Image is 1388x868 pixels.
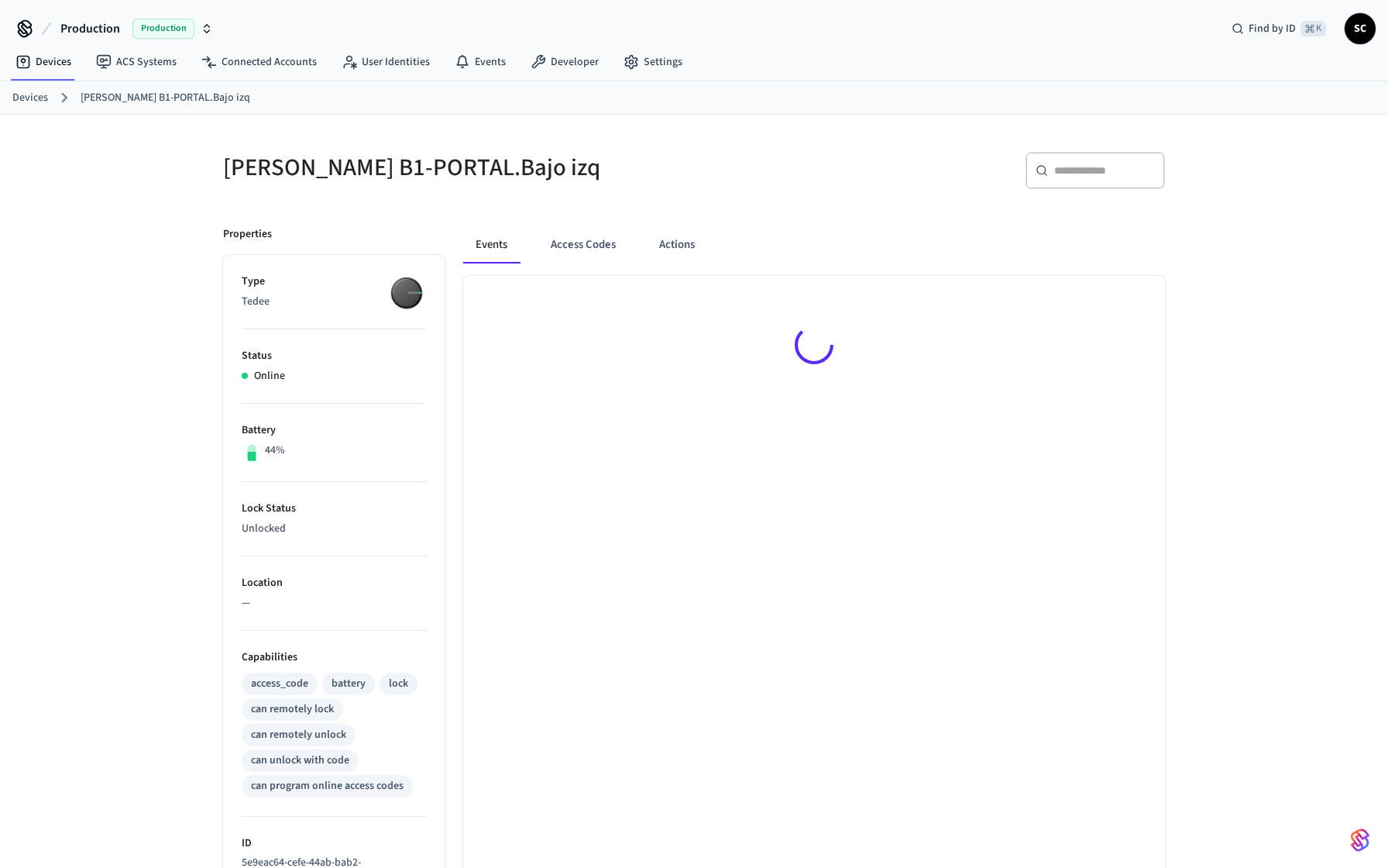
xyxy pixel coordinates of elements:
[3,48,84,76] a: Devices
[223,152,685,184] h5: [PERSON_NAME] B1-PORTAL.Bajo izq
[1249,21,1296,36] span: Find by ID
[1219,15,1338,43] div: Find by ID⌘ K
[265,443,285,459] p: 44%
[242,835,426,852] p: ID
[463,226,1165,263] div: ant example
[189,48,329,76] a: Connected Accounts
[442,48,518,76] a: Events
[1300,21,1326,36] span: ⌘ K
[242,595,426,611] p: —
[538,226,628,263] button: Access Codes
[518,48,611,76] a: Developer
[329,48,442,76] a: User Identities
[242,575,426,591] p: Location
[251,753,349,769] div: can unlock with code
[389,676,408,692] div: lock
[254,368,285,384] p: Online
[242,422,426,439] p: Battery
[387,274,426,312] img: Tedee Smart Lock
[1346,15,1374,43] span: SC
[251,727,346,743] div: can remotely unlock
[132,19,194,39] span: Production
[242,294,426,310] p: Tedee
[242,521,426,537] p: Unlocked
[332,676,366,692] div: battery
[251,676,308,692] div: access_code
[463,226,520,263] button: Events
[242,348,426,364] p: Status
[1345,13,1376,44] button: SC
[12,90,48,106] a: Devices
[81,90,250,106] a: [PERSON_NAME] B1-PORTAL.Bajo izq
[647,226,707,263] button: Actions
[84,48,189,76] a: ACS Systems
[242,649,426,666] p: Capabilities
[251,701,334,718] div: can remotely lock
[611,48,695,76] a: Settings
[251,778,404,794] div: can program online access codes
[1351,828,1369,852] img: SeamLogoGradient.69752ec5.svg
[242,274,426,290] p: Type
[60,19,120,38] span: Production
[242,501,426,517] p: Lock Status
[223,226,272,243] p: Properties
